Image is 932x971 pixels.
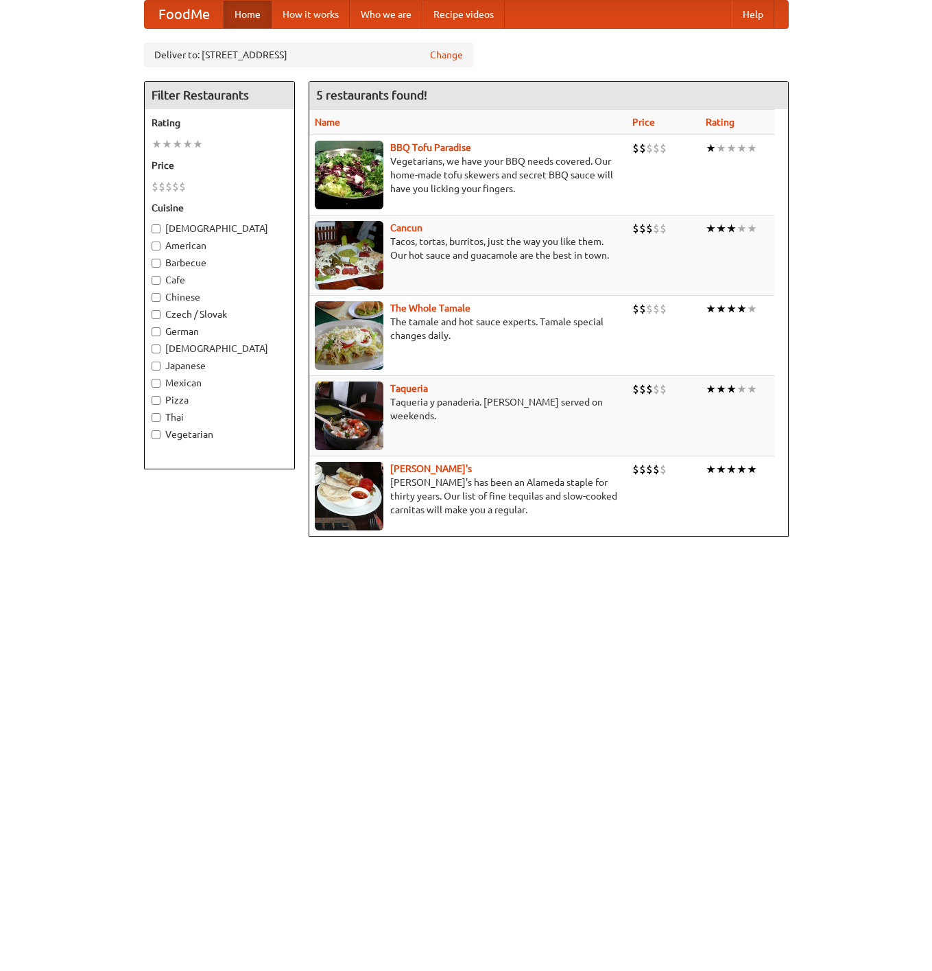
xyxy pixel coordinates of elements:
li: ★ [737,141,747,156]
input: American [152,242,160,250]
h4: Filter Restaurants [145,82,294,109]
li: ★ [726,301,737,316]
input: German [152,327,160,336]
input: Cafe [152,276,160,285]
label: Pizza [152,393,287,407]
li: $ [179,179,186,194]
li: ★ [726,141,737,156]
li: ★ [193,137,203,152]
li: $ [172,179,179,194]
input: [DEMOGRAPHIC_DATA] [152,344,160,353]
li: ★ [747,382,757,397]
li: $ [158,179,165,194]
a: The Whole Tamale [390,303,470,314]
li: $ [660,382,667,397]
li: $ [653,221,660,236]
li: ★ [716,462,726,477]
label: American [152,239,287,253]
label: [DEMOGRAPHIC_DATA] [152,342,287,355]
img: pedros.jpg [315,462,383,530]
li: $ [660,141,667,156]
label: Chinese [152,290,287,304]
li: ★ [706,301,716,316]
p: The tamale and hot sauce experts. Tamale special changes daily. [315,315,621,342]
li: ★ [152,137,162,152]
label: Thai [152,410,287,424]
li: ★ [737,221,747,236]
li: $ [653,141,660,156]
img: tofuparadise.jpg [315,141,383,209]
li: $ [632,141,639,156]
a: Taqueria [390,383,428,394]
div: Deliver to: [STREET_ADDRESS] [144,43,473,67]
li: $ [653,382,660,397]
a: Change [430,48,463,62]
li: ★ [706,382,716,397]
input: Thai [152,413,160,422]
li: ★ [706,141,716,156]
input: [DEMOGRAPHIC_DATA] [152,224,160,233]
li: $ [632,301,639,316]
li: $ [660,221,667,236]
img: wholetamale.jpg [315,301,383,370]
label: Czech / Slovak [152,307,287,321]
li: $ [639,301,646,316]
a: [PERSON_NAME]'s [390,463,472,474]
li: ★ [747,462,757,477]
h5: Rating [152,116,287,130]
label: Cafe [152,273,287,287]
ng-pluralize: 5 restaurants found! [316,89,427,102]
a: Help [732,1,774,28]
a: Price [632,117,655,128]
li: $ [165,179,172,194]
li: ★ [737,301,747,316]
label: Mexican [152,376,287,390]
input: Japanese [152,362,160,371]
a: Cancun [390,222,422,233]
li: ★ [162,137,172,152]
li: $ [639,141,646,156]
li: $ [639,382,646,397]
input: Czech / Slovak [152,310,160,319]
h5: Price [152,159,287,172]
a: BBQ Tofu Paradise [390,142,471,153]
a: Who we are [350,1,422,28]
li: ★ [747,141,757,156]
li: ★ [706,462,716,477]
li: $ [639,221,646,236]
input: Pizza [152,396,160,405]
a: How it works [272,1,350,28]
a: Rating [706,117,734,128]
li: $ [632,462,639,477]
li: ★ [726,221,737,236]
li: $ [646,221,653,236]
li: ★ [716,382,726,397]
li: $ [646,382,653,397]
a: Name [315,117,340,128]
li: ★ [182,137,193,152]
a: Recipe videos [422,1,505,28]
li: ★ [716,141,726,156]
li: $ [632,382,639,397]
li: ★ [172,137,182,152]
h5: Cuisine [152,201,287,215]
li: ★ [716,301,726,316]
a: FoodMe [145,1,224,28]
li: $ [632,221,639,236]
li: ★ [716,221,726,236]
p: Taqueria y panaderia. [PERSON_NAME] served on weekends. [315,395,621,423]
img: cancun.jpg [315,221,383,290]
input: Chinese [152,293,160,302]
input: Barbecue [152,259,160,268]
li: ★ [737,382,747,397]
li: $ [653,462,660,477]
li: ★ [747,221,757,236]
p: [PERSON_NAME]'s has been an Alameda staple for thirty years. Our list of fine tequilas and slow-c... [315,476,621,517]
label: Vegetarian [152,428,287,441]
li: ★ [726,462,737,477]
label: Japanese [152,359,287,373]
